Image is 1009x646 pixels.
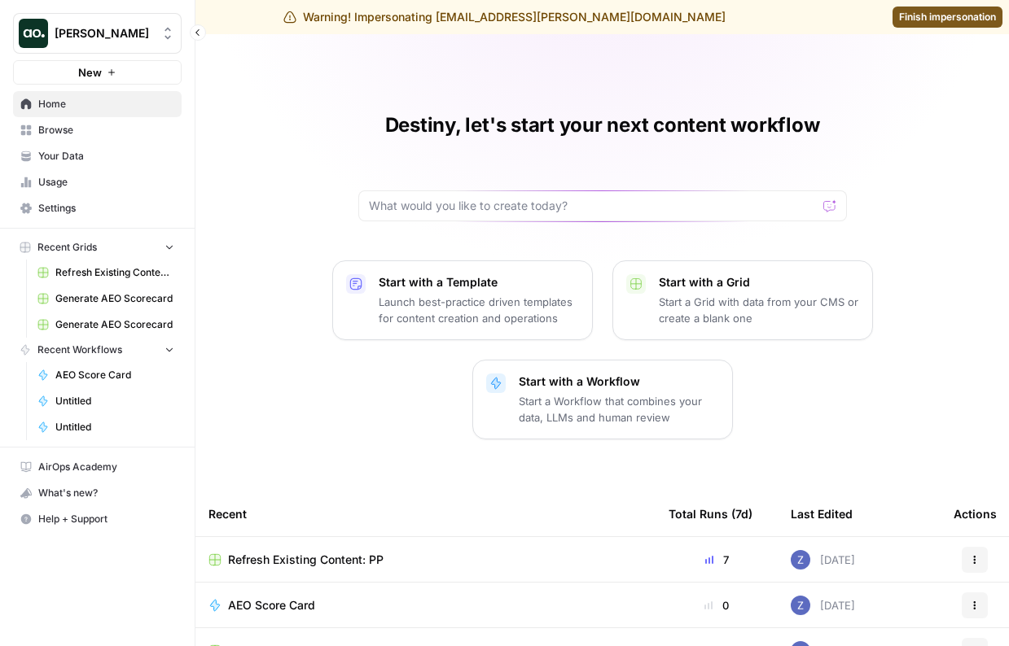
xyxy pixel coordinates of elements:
a: AEO Score Card [208,597,643,613]
span: Recent Grids [37,240,97,255]
span: Settings [38,201,174,216]
button: What's new? [13,480,182,506]
div: 0 [669,597,765,613]
button: Help + Support [13,506,182,532]
span: AirOps Academy [38,460,174,474]
span: Finish impersonation [899,10,996,24]
span: Refresh Existing Content: PP [228,552,384,568]
p: Launch best-practice driven templates for content creation and operations [379,294,579,326]
div: Warning! Impersonating [EMAIL_ADDRESS][PERSON_NAME][DOMAIN_NAME] [283,9,726,25]
span: New [78,64,102,81]
a: Generate AEO Scorecard [30,312,182,338]
button: Workspace: Zoe Jessup [13,13,182,54]
span: [PERSON_NAME] [55,25,153,41]
span: Help + Support [38,512,174,526]
span: Usage [38,175,174,190]
span: Untitled [55,420,174,434]
img: Zoe Jessup Logo [19,19,48,48]
button: Start with a WorkflowStart a Workflow that combines your data, LLMs and human review [472,360,733,439]
a: Refresh Existing Content: PP [30,260,182,286]
div: Actions [954,491,997,536]
span: Browse [38,123,174,137]
img: if0rly7j6ey0lzdmkp6rmyzsebv0 [791,550,810,570]
a: AirOps Academy [13,454,182,480]
button: New [13,60,182,85]
a: Generate AEO Scorecard [30,286,182,312]
h1: Destiny, let's start your next content workflow [385,112,820,138]
span: Recent Workflows [37,343,122,357]
span: Untitled [55,394,174,408]
a: Your Data [13,143,182,169]
span: Generate AEO Scorecard [55,317,174,332]
div: What's new? [14,481,181,505]
span: Refresh Existing Content: PP [55,265,174,280]
a: Home [13,91,182,117]
button: Start with a GridStart a Grid with data from your CMS or create a blank one [612,260,873,340]
button: Start with a TemplateLaunch best-practice driven templates for content creation and operations [332,260,593,340]
span: AEO Score Card [228,597,315,613]
a: Refresh Existing Content: PP [208,552,643,568]
div: Last Edited [791,491,853,536]
p: Start a Workflow that combines your data, LLMs and human review [519,393,719,426]
a: Browse [13,117,182,143]
input: What would you like to create today? [369,198,817,214]
button: Recent Grids [13,235,182,260]
a: Untitled [30,388,182,414]
p: Start with a Template [379,274,579,290]
span: AEO Score Card [55,368,174,382]
a: AEO Score Card [30,362,182,388]
a: Untitled [30,414,182,440]
a: Finish impersonation [893,7,1002,28]
div: Recent [208,491,643,536]
span: Generate AEO Scorecard [55,291,174,306]
button: Recent Workflows [13,338,182,362]
span: Home [38,97,174,111]
div: 7 [669,552,765,568]
img: if0rly7j6ey0lzdmkp6rmyzsebv0 [791,596,810,615]
div: [DATE] [791,550,855,570]
p: Start a Grid with data from your CMS or create a blank one [659,294,859,326]
div: Total Runs (7d) [669,491,752,536]
a: Usage [13,169,182,195]
p: Start with a Workflow [519,373,719,390]
p: Start with a Grid [659,274,859,290]
a: Settings [13,195,182,221]
div: [DATE] [791,596,855,615]
span: Your Data [38,149,174,164]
